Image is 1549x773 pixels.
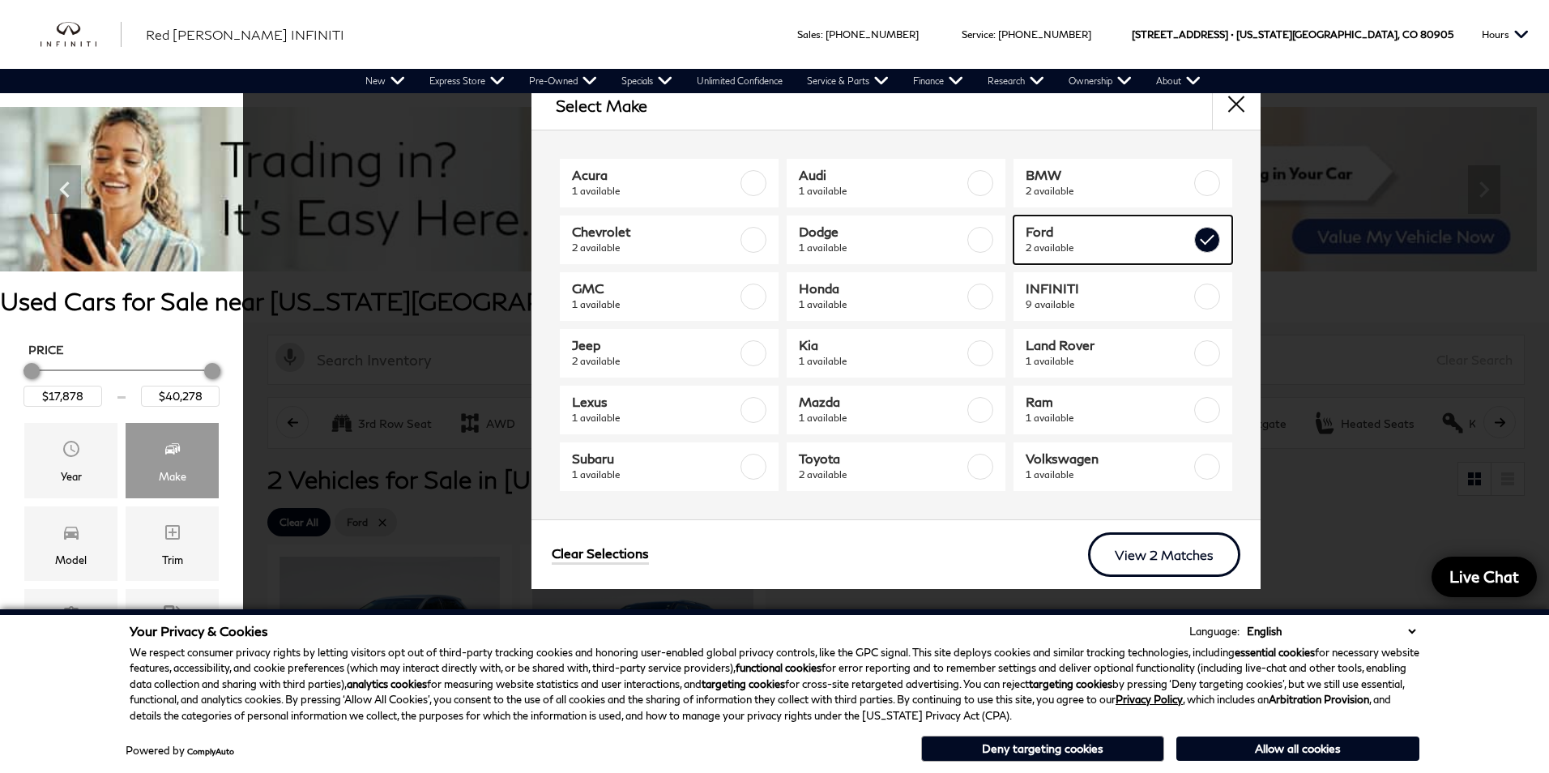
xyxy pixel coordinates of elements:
[560,386,779,434] a: Lexus1 available
[163,601,182,634] span: Fueltype
[130,623,268,638] span: Your Privacy & Cookies
[572,167,737,183] span: Acura
[1013,329,1232,378] a: Land Rover1 available
[1212,81,1261,130] button: close
[560,216,779,264] a: Chevrolet2 available
[560,442,779,491] a: Subaru1 available
[187,746,234,756] a: ComplyAuto
[799,451,964,467] span: Toyota
[1013,272,1232,321] a: INFINITI9 available
[49,165,81,214] div: Previous
[417,69,517,93] a: Express Store
[826,28,919,41] a: [PHONE_NUMBER]
[552,545,649,565] a: Clear Selections
[556,96,647,114] h2: Select Make
[799,167,964,183] span: Audi
[146,25,344,45] a: Red [PERSON_NAME] INFINITI
[517,69,609,93] a: Pre-Owned
[993,28,996,41] span: :
[62,435,81,468] span: Year
[572,451,737,467] span: Subaru
[163,435,182,468] span: Make
[61,468,82,485] div: Year
[204,363,220,379] div: Maximum Price
[821,28,823,41] span: :
[1029,677,1112,690] strong: targeting cookies
[163,519,182,551] span: Trim
[55,551,87,569] div: Model
[799,394,964,410] span: Mazda
[1235,646,1315,659] strong: essential cookies
[921,736,1164,762] button: Deny targeting cookies
[1441,566,1527,587] span: Live Chat
[572,280,737,297] span: GMC
[1088,532,1240,577] a: View 2 Matches
[975,69,1056,93] a: Research
[23,386,102,407] input: Minimum
[1026,280,1191,297] span: INFINITI
[62,519,81,551] span: Model
[1026,451,1191,467] span: Volkswagen
[787,442,1005,491] a: Toyota2 available
[572,353,737,369] span: 2 available
[1132,28,1453,41] a: [STREET_ADDRESS] • [US_STATE][GEOGRAPHIC_DATA], CO 80905
[126,745,234,756] div: Powered by
[353,69,1213,93] nav: Main Navigation
[799,337,964,353] span: Kia
[799,353,964,369] span: 1 available
[702,677,785,690] strong: targeting cookies
[572,224,737,240] span: Chevrolet
[787,329,1005,378] a: Kia1 available
[1013,216,1232,264] a: Ford2 available
[787,272,1005,321] a: Honda1 available
[23,363,40,379] div: Minimum Price
[126,589,219,664] div: FueltypeFueltype
[141,386,220,407] input: Maximum
[787,159,1005,207] a: Audi1 available
[572,467,737,483] span: 1 available
[24,506,117,581] div: ModelModel
[799,280,964,297] span: Honda
[1026,394,1191,410] span: Ram
[347,677,427,690] strong: analytics cookies
[560,329,779,378] a: Jeep2 available
[1026,467,1191,483] span: 1 available
[787,386,1005,434] a: Mazda1 available
[24,589,117,664] div: FeaturesFeatures
[962,28,993,41] span: Service
[799,410,964,426] span: 1 available
[41,22,122,48] a: infiniti
[1026,224,1191,240] span: Ford
[1432,557,1537,597] a: Live Chat
[24,423,117,498] div: YearYear
[353,69,417,93] a: New
[795,69,901,93] a: Service & Parts
[572,410,737,426] span: 1 available
[799,183,964,199] span: 1 available
[1026,167,1191,183] span: BMW
[799,240,964,256] span: 1 available
[799,297,964,313] span: 1 available
[572,337,737,353] span: Jeep
[41,22,122,48] img: INFINITI
[1056,69,1144,93] a: Ownership
[1176,737,1419,761] button: Allow all cookies
[159,468,186,485] div: Make
[901,69,975,93] a: Finance
[28,343,215,357] h5: Price
[62,601,81,634] span: Features
[1013,442,1232,491] a: Volkswagen1 available
[1026,240,1191,256] span: 2 available
[1013,159,1232,207] a: BMW2 available
[146,27,344,42] span: Red [PERSON_NAME] INFINITI
[126,506,219,581] div: TrimTrim
[609,69,685,93] a: Specials
[1144,69,1213,93] a: About
[1269,693,1369,706] strong: Arbitration Provision
[572,183,737,199] span: 1 available
[1116,693,1183,706] a: Privacy Policy
[799,224,964,240] span: Dodge
[23,357,220,407] div: Price
[799,467,964,483] span: 2 available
